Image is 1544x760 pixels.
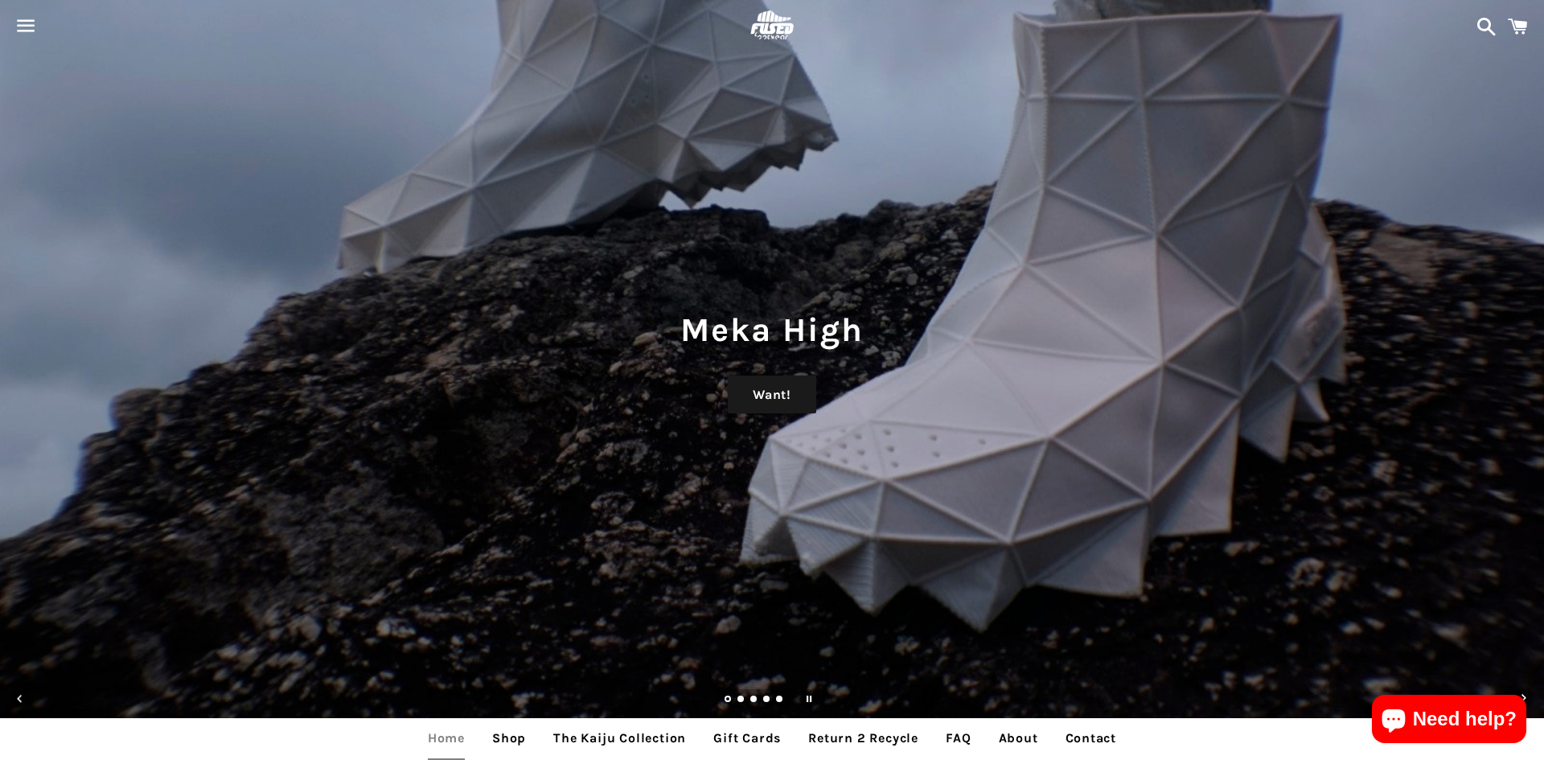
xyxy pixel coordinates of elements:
[480,718,538,758] a: Shop
[750,696,758,705] a: Load slide 3
[796,718,930,758] a: Return 2 Recycle
[791,681,827,717] button: Pause slideshow
[725,696,733,705] a: Slide 1, current
[541,718,698,758] a: The Kaiju Collection
[934,718,983,758] a: FAQ
[737,696,745,705] a: Load slide 2
[2,681,38,717] button: Previous slide
[1367,695,1531,747] inbox-online-store-chat: Shopify online store chat
[416,718,477,758] a: Home
[1506,681,1542,717] button: Next slide
[728,376,816,414] a: Want!
[1053,718,1129,758] a: Contact
[987,718,1050,758] a: About
[16,306,1528,353] h1: Meka High
[776,696,784,705] a: Load slide 5
[763,696,771,705] a: Load slide 4
[701,718,793,758] a: Gift Cards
